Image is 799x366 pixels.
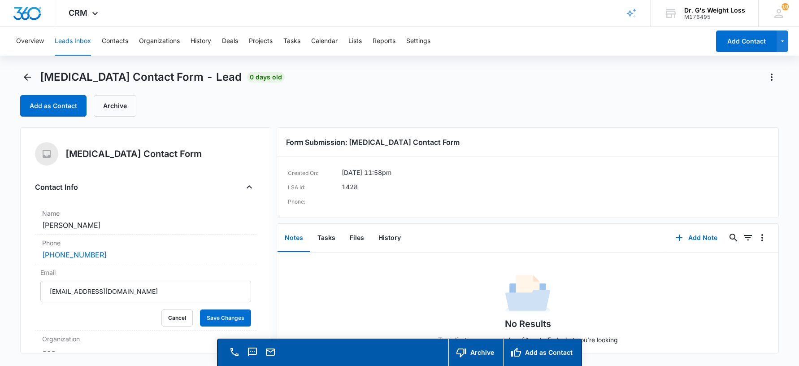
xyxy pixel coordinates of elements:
[288,182,342,193] dt: LSA Id:
[40,70,242,84] span: [MEDICAL_DATA] Contact Form - Lead
[222,27,238,56] button: Deals
[246,346,259,358] button: Text
[503,339,582,366] button: Add as Contact
[311,27,338,56] button: Calendar
[242,180,256,194] button: Close
[782,3,789,10] div: notifications count
[42,220,249,231] dd: [PERSON_NAME]
[42,249,107,260] a: [PHONE_NUMBER]
[264,351,277,359] a: Email
[434,335,622,354] p: Try adjusting your search or filters to find what you’re looking for.
[139,27,180,56] button: Organizations
[371,224,408,252] button: History
[69,8,87,17] span: CRM
[249,27,273,56] button: Projects
[288,168,342,179] dt: Created On:
[448,339,503,366] button: Archive
[65,147,202,161] h5: [MEDICAL_DATA] Contact Form
[228,346,241,358] button: Call
[726,231,741,245] button: Search...
[161,309,193,327] button: Cancel
[40,268,251,277] label: Email
[20,95,87,117] button: Add as Contact
[55,27,91,56] button: Leads Inbox
[755,231,769,245] button: Overflow Menu
[286,137,770,148] h3: Form Submission: [MEDICAL_DATA] Contact Form
[42,345,249,356] dd: ---
[342,168,391,179] dd: [DATE] 11:58pm
[283,27,300,56] button: Tasks
[94,95,136,117] button: Archive
[200,309,251,327] button: Save Changes
[35,235,256,264] div: Phone[PHONE_NUMBER]
[373,27,395,56] button: Reports
[40,281,251,302] input: Email
[406,27,430,56] button: Settings
[42,238,249,248] label: Phone
[246,351,259,359] a: Text
[42,209,249,218] label: Name
[716,30,777,52] button: Add Contact
[667,227,726,248] button: Add Note
[264,346,277,358] button: Email
[42,334,249,344] label: Organization
[35,182,78,192] h4: Contact Info
[35,205,256,235] div: Name[PERSON_NAME]
[228,351,241,359] a: Call
[288,196,342,207] dt: Phone:
[20,70,35,84] button: Back
[278,224,310,252] button: Notes
[505,272,550,317] img: No Data
[684,14,745,20] div: account id
[191,27,211,56] button: History
[247,72,285,83] span: 0 days old
[764,70,779,84] button: Actions
[684,7,745,14] div: account name
[343,224,371,252] button: Files
[310,224,343,252] button: Tasks
[348,27,362,56] button: Lists
[782,3,789,10] span: 10
[342,182,358,193] dd: 1428
[102,27,128,56] button: Contacts
[16,27,44,56] button: Overview
[741,231,755,245] button: Filters
[505,317,551,331] h1: No Results
[35,331,256,360] div: Organization---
